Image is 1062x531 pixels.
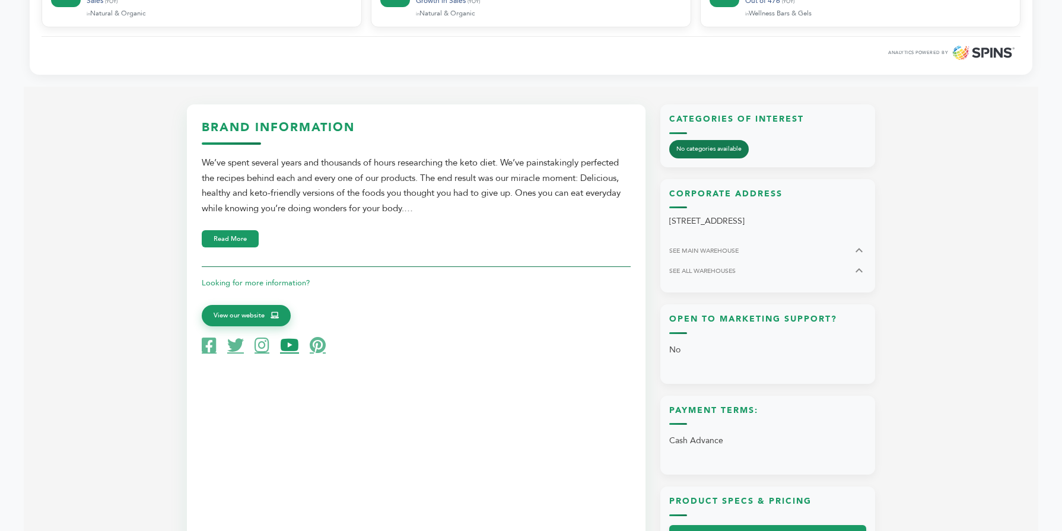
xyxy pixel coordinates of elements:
div: Wellness Bars & Gels [745,8,1011,18]
div: We’ve spent several years and thousands of hours researching the keto diet. We’ve painstakingly p... [202,155,631,216]
h3: Payment Terms: [669,405,866,425]
span: No categories available [669,140,749,158]
button: SEE ALL WAREHOUSES [669,263,866,278]
p: [STREET_ADDRESS] [669,214,866,228]
p: No [669,340,866,360]
div: Natural & Organic [416,8,682,18]
a: View our website [202,305,291,326]
span: in [87,11,90,17]
span: SEE ALL WAREHOUSES [669,266,736,275]
span: ANALYTICS POWERED BY [888,49,948,56]
span: in [416,11,419,17]
span: in [745,11,749,17]
p: Cash Advance [669,431,866,451]
div: Natural & Organic [87,8,352,18]
span: SEE MAIN WAREHOUSE [669,246,739,255]
p: Looking for more information? [202,276,631,290]
button: SEE MAIN WAREHOUSE [669,243,866,257]
h3: Product Specs & Pricing [669,495,866,516]
h3: Open to Marketing Support? [669,313,866,334]
span: View our website [214,310,265,321]
img: SPINS [953,46,1015,60]
h3: Corporate Address [669,188,866,209]
h3: Brand Information [202,119,631,145]
button: Read More [202,230,259,247]
h3: Categories of Interest [669,113,866,134]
